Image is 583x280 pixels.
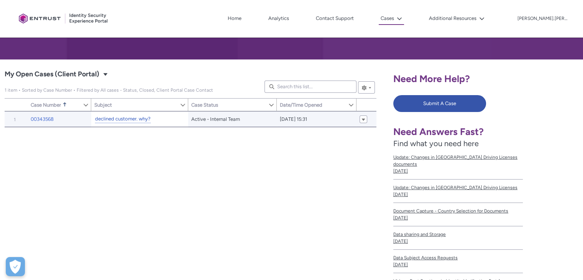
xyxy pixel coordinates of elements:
[393,139,479,148] span: Find what you need here
[393,180,523,203] a: Update: Changes in [GEOGRAPHIC_DATA] Driving Licenses[DATE]
[280,115,307,123] span: [DATE] 15:31
[28,99,83,111] a: Case Number
[31,115,54,123] a: 00343568
[393,168,408,174] lightning-formatted-date-time: [DATE]
[393,126,523,138] h1: Need Answers Fast?
[393,250,523,273] a: Data Subject Access Requests[DATE]
[393,226,523,250] a: Data sharing and Storage[DATE]
[314,13,356,24] a: Contact Support
[188,99,268,111] a: Case Status
[393,262,408,267] lightning-formatted-date-time: [DATE]
[31,102,61,108] span: Case Number
[427,13,486,24] button: Additional Resources
[5,111,376,127] table: My Open Cases (Client Portal)
[191,115,240,123] span: Active - Internal Team
[393,192,408,197] lightning-formatted-date-time: [DATE]
[393,149,523,180] a: Update: Changes in [GEOGRAPHIC_DATA] Driving Licenses documents[DATE]
[393,215,408,221] lightning-formatted-date-time: [DATE]
[358,81,375,94] button: List View Controls
[6,257,25,276] div: Cookie Preferences
[91,99,180,111] a: Subject
[393,208,523,214] span: Document Capture - Country Selection for Documents
[379,13,404,25] button: Cases
[517,14,568,22] button: User Profile andrei.nedelcu
[95,115,151,123] a: declined customer. why?
[393,231,523,238] span: Data sharing and Storage
[517,16,567,21] p: [PERSON_NAME].[PERSON_NAME]
[393,254,523,261] span: Data Subject Access Requests
[393,203,523,226] a: Document Capture - Country Selection for Documents[DATE]
[393,184,523,191] span: Update: Changes in [GEOGRAPHIC_DATA] Driving Licenses
[6,257,25,276] button: Open Preferences
[101,69,110,79] button: Select a List View: Cases
[393,73,470,84] span: Need More Help?
[226,13,243,24] a: Home
[266,13,291,24] a: Analytics, opens in new tab
[264,81,356,93] input: Search this list...
[393,154,523,168] span: Update: Changes in [GEOGRAPHIC_DATA] Driving Licenses documents
[277,99,348,111] a: Date/Time Opened
[393,95,486,112] button: Submit A Case
[5,87,213,93] span: My Open Cases (Client Portal)
[393,239,408,244] lightning-formatted-date-time: [DATE]
[5,68,99,81] span: My Open Cases (Client Portal)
